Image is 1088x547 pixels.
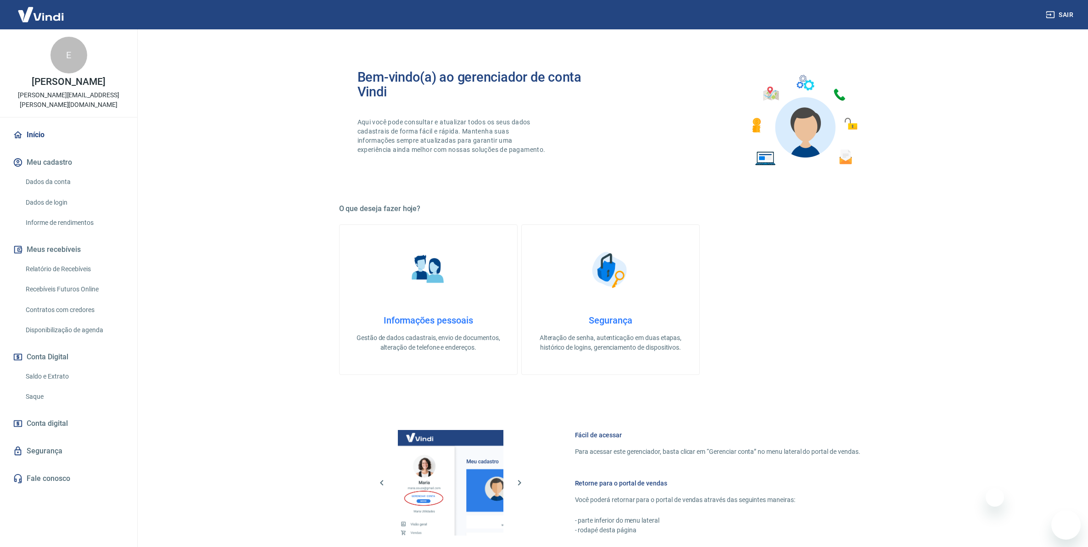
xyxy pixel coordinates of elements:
a: Informações pessoaisInformações pessoaisGestão de dados cadastrais, envio de documentos, alteraçã... [339,224,518,375]
a: Conta digital [11,413,126,434]
p: Gestão de dados cadastrais, envio de documentos, alteração de telefone e endereços. [354,333,502,352]
a: Saque [22,387,126,406]
button: Meus recebíveis [11,240,126,260]
p: Você poderá retornar para o portal de vendas através das seguintes maneiras: [575,495,860,505]
p: Alteração de senha, autenticação em duas etapas, histórico de logins, gerenciamento de dispositivos. [536,333,685,352]
h6: Retorne para o portal de vendas [575,479,860,488]
button: Sair [1044,6,1077,23]
p: - parte inferior do menu lateral [575,516,860,525]
a: Segurança [11,441,126,461]
a: Contratos com credores [22,301,126,319]
a: Saldo e Extrato [22,367,126,386]
img: Vindi [11,0,71,28]
img: Informações pessoais [405,247,451,293]
span: Conta digital [27,417,68,430]
a: Dados da conta [22,173,126,191]
h2: Bem-vindo(a) ao gerenciador de conta Vindi [357,70,611,99]
a: Disponibilização de agenda [22,321,126,340]
a: Recebíveis Futuros Online [22,280,126,299]
img: Segurança [587,247,633,293]
a: Relatório de Recebíveis [22,260,126,279]
h4: Informações pessoais [354,315,502,326]
button: Conta Digital [11,347,126,367]
button: Meu cadastro [11,152,126,173]
h6: Fácil de acessar [575,430,860,440]
a: Informe de rendimentos [22,213,126,232]
h5: O que deseja fazer hoje? [339,204,882,213]
a: Fale conosco [11,469,126,489]
a: Dados de login [22,193,126,212]
img: Imagem de um avatar masculino com diversos icones exemplificando as funcionalidades do gerenciado... [744,70,864,171]
iframe: Botão para abrir a janela de mensagens [1051,510,1081,540]
iframe: Fechar mensagem [986,488,1004,507]
p: - rodapé desta página [575,525,860,535]
p: Para acessar este gerenciador, basta clicar em “Gerenciar conta” no menu lateral do portal de ven... [575,447,860,457]
h4: Segurança [536,315,685,326]
p: [PERSON_NAME] [32,77,105,87]
img: Imagem da dashboard mostrando o botão de gerenciar conta na sidebar no lado esquerdo [398,430,503,536]
p: [PERSON_NAME][EMAIL_ADDRESS][PERSON_NAME][DOMAIN_NAME] [7,90,130,110]
a: Início [11,125,126,145]
p: Aqui você pode consultar e atualizar todos os seus dados cadastrais de forma fácil e rápida. Mant... [357,117,547,154]
a: SegurançaSegurançaAlteração de senha, autenticação em duas etapas, histórico de logins, gerenciam... [521,224,700,375]
div: E [50,37,87,73]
